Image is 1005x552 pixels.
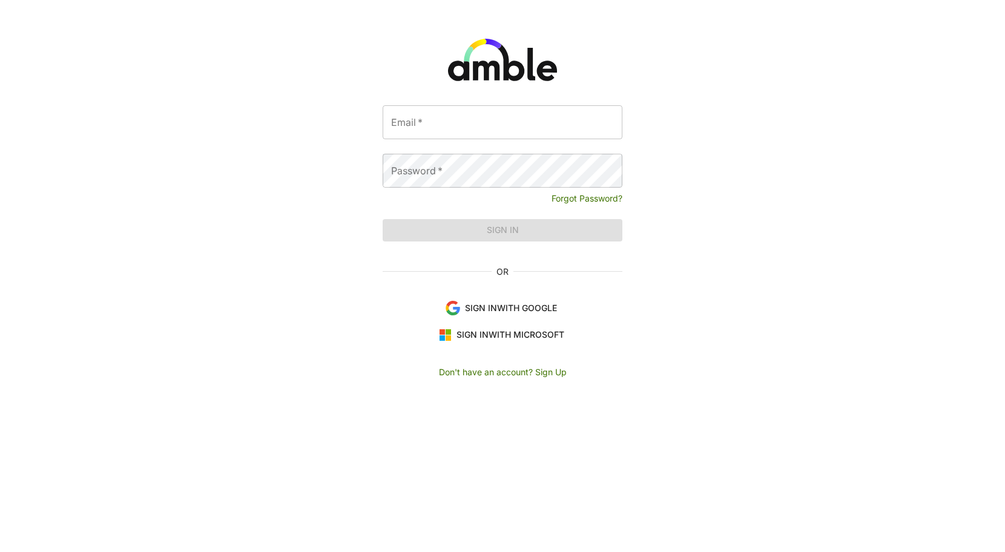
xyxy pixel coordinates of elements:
div: OR [496,266,509,278]
button: Don't have an account? Sign Up [439,366,567,378]
button: Sign Inwith Google [443,297,562,320]
button: Sign Inwith Microsoft [437,324,569,346]
span: Sign In with Microsoft [441,327,564,343]
span: Sign In with Google [448,301,557,316]
a: Forgot Password? [552,193,622,203]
